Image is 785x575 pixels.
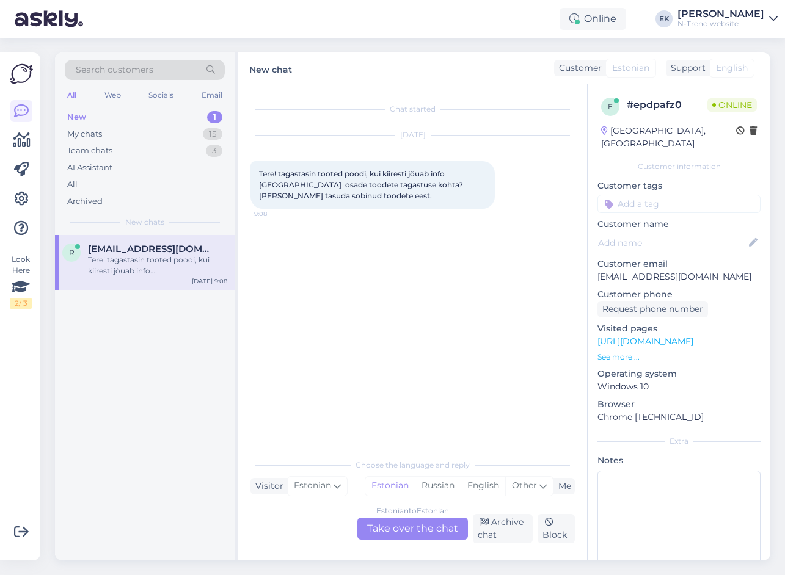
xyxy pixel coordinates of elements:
[597,258,761,270] p: Customer email
[125,217,164,228] span: New chats
[67,178,78,190] div: All
[415,477,461,495] div: Russian
[597,436,761,447] div: Extra
[249,60,292,76] label: New chat
[365,477,415,495] div: Estonian
[597,179,761,192] p: Customer tags
[88,244,215,255] span: ranekas@hotmail.com
[608,102,613,111] span: e
[376,505,449,516] div: Estonian to Estonian
[102,87,123,103] div: Web
[707,98,757,112] span: Online
[250,460,575,471] div: Choose the language and reply
[206,145,222,157] div: 3
[259,169,465,200] span: Tere! tagastasin tooted poodi, kui kiiresti jõuab info [GEOGRAPHIC_DATA] osade toodete tagastuse ...
[597,454,761,467] p: Notes
[597,380,761,393] p: Windows 10
[597,322,761,335] p: Visited pages
[597,352,761,363] p: See more ...
[553,480,571,493] div: Me
[716,62,748,74] span: English
[67,145,112,157] div: Team chats
[597,195,761,213] input: Add a tag
[250,104,575,115] div: Chat started
[254,209,300,219] span: 9:08
[192,277,227,286] div: [DATE] 9:08
[294,479,331,493] span: Estonian
[598,236,747,250] input: Add name
[601,125,736,150] div: [GEOGRAPHIC_DATA], [GEOGRAPHIC_DATA]
[69,248,75,257] span: r
[597,398,761,411] p: Browser
[627,98,707,112] div: # epdpafz0
[560,8,626,30] div: Online
[597,301,708,317] div: Request phone number
[597,270,761,283] p: [EMAIL_ADDRESS][DOMAIN_NAME]
[597,288,761,301] p: Customer phone
[554,62,602,74] div: Customer
[677,19,764,29] div: N-Trend website
[76,63,153,76] span: Search customers
[597,218,761,231] p: Customer name
[67,162,112,174] div: AI Assistant
[512,480,537,491] span: Other
[677,9,764,19] div: [PERSON_NAME]
[67,111,86,123] div: New
[250,129,575,140] div: [DATE]
[597,336,693,347] a: [URL][DOMAIN_NAME]
[597,161,761,172] div: Customer information
[65,87,79,103] div: All
[666,62,706,74] div: Support
[597,367,761,380] p: Operating system
[146,87,176,103] div: Socials
[473,514,533,543] div: Archive chat
[67,195,103,208] div: Archived
[67,128,102,140] div: My chats
[655,10,673,27] div: EK
[538,514,575,543] div: Block
[10,254,32,309] div: Look Here
[88,255,227,277] div: Tere! tagastasin tooted poodi, kui kiiresti jõuab info [GEOGRAPHIC_DATA] osade toodete tagastuse ...
[203,128,222,140] div: 15
[461,477,505,495] div: English
[357,518,468,540] div: Take over the chat
[597,411,761,424] p: Chrome [TECHNICAL_ID]
[677,9,778,29] a: [PERSON_NAME]N-Trend website
[10,62,33,85] img: Askly Logo
[612,62,649,74] span: Estonian
[199,87,225,103] div: Email
[207,111,222,123] div: 1
[250,480,283,493] div: Visitor
[10,298,32,309] div: 2 / 3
